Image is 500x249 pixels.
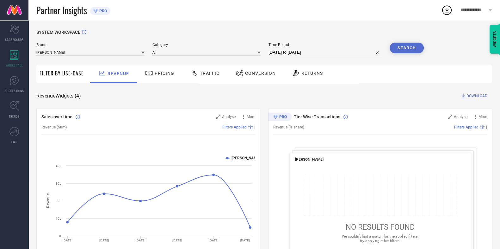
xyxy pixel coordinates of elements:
[5,88,24,93] span: SUGGESTIONS
[478,115,487,119] span: More
[9,114,20,119] span: TRENDS
[240,239,250,242] text: [DATE]
[342,234,418,243] span: We couldn’t find a match for the applied filters, try applying other filters.
[441,4,453,16] div: Open download list
[269,43,382,47] span: Time Period
[245,71,276,76] span: Conversion
[36,4,87,17] span: Partner Insights
[216,115,220,119] svg: Zoom
[59,234,61,238] text: 0
[269,49,382,56] input: Select time period
[56,199,61,203] text: 20L
[6,63,23,68] span: WORKSPACE
[295,157,324,162] span: [PERSON_NAME]
[41,114,72,119] span: Sales over time
[294,114,340,119] span: Tier Wise Transactions
[222,115,236,119] span: Analyse
[152,43,261,47] span: Category
[346,223,415,232] span: NO RESULTS FOUND
[41,125,67,129] span: Revenue (Sum)
[268,113,292,122] div: Premium
[36,30,80,35] span: SYSTEM WORKSPACE
[448,115,452,119] svg: Zoom
[11,139,17,144] span: FWD
[273,125,304,129] span: Revenue (% share)
[247,115,255,119] span: More
[155,71,174,76] span: Pricing
[200,71,219,76] span: Traffic
[454,115,467,119] span: Analyse
[98,9,107,13] span: PRO
[99,239,109,242] text: [DATE]
[172,239,182,242] text: [DATE]
[56,164,61,168] text: 40L
[222,125,247,129] span: Filters Applied
[40,69,84,77] span: Filter By Use-Case
[63,239,72,242] text: [DATE]
[254,125,255,129] span: |
[231,156,260,160] text: [PERSON_NAME]
[56,217,61,220] text: 10L
[36,43,145,47] span: Brand
[390,43,424,53] button: Search
[5,37,24,42] span: SCORECARDS
[136,239,145,242] text: [DATE]
[56,182,61,185] text: 30L
[46,193,50,208] tspan: Revenue
[466,93,487,99] span: DOWNLOAD
[36,93,81,99] span: Revenue Widgets ( 4 )
[209,239,219,242] text: [DATE]
[301,71,323,76] span: Returns
[454,125,478,129] span: Filters Applied
[486,125,487,129] span: |
[108,71,129,76] span: Revenue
